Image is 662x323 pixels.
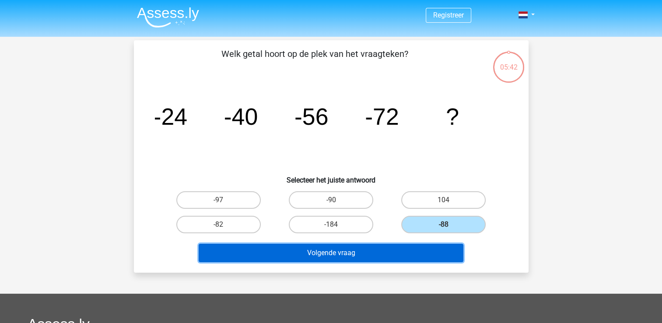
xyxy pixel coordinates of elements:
tspan: -24 [153,103,187,130]
tspan: -72 [365,103,399,130]
img: Assessly [137,7,199,28]
h6: Selecteer het juiste antwoord [148,169,515,184]
button: Volgende vraag [199,244,463,262]
label: 104 [401,191,486,209]
label: -97 [176,191,261,209]
p: Welk getal hoort op de plek van het vraagteken? [148,47,482,74]
tspan: ? [446,103,459,130]
label: -82 [176,216,261,233]
label: -90 [289,191,373,209]
label: -88 [401,216,486,233]
tspan: -40 [224,103,258,130]
a: Registreer [433,11,464,19]
label: -184 [289,216,373,233]
tspan: -56 [294,103,328,130]
div: 05:42 [492,51,525,73]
